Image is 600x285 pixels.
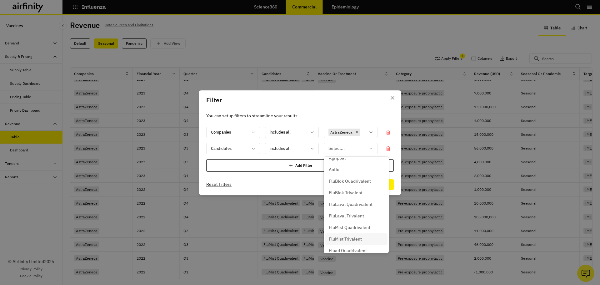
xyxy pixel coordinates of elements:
[329,201,372,208] p: FluLaval Quadrivalent
[329,236,362,242] p: FluMist Trivalent
[329,190,362,196] p: FluBlok Trivalent
[206,112,394,119] p: You can setup filters to streamline your results.
[329,155,346,161] p: Agrippal
[387,93,397,103] button: Close
[329,178,371,185] p: FluBlok Quadrivalent
[206,180,232,190] button: Reset Filters
[329,166,339,173] p: Anflu
[199,90,401,110] header: Filter
[330,130,352,135] p: AstraZeneca
[206,159,394,172] div: Add Filter
[329,213,364,219] p: FluLaval Trivalent
[353,129,360,136] div: Remove [object Object]
[329,247,367,254] p: Fluad Quadrivalent
[329,224,370,231] p: FluMist Quadrivalent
